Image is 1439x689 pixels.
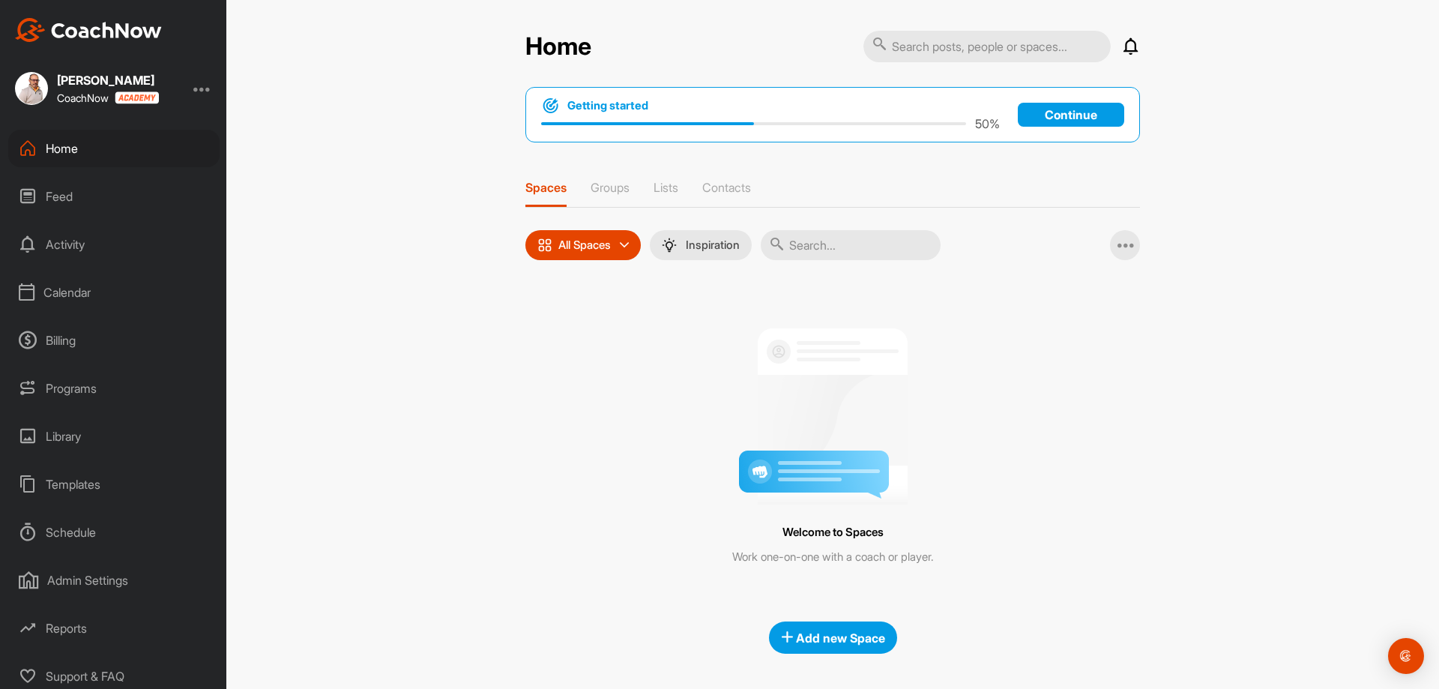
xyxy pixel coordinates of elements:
a: Continue [1018,103,1124,127]
div: Feed [8,178,220,215]
div: Activity [8,226,220,263]
h2: Home [525,32,591,61]
div: Schedule [8,514,220,551]
div: Home [8,130,220,167]
div: Billing [8,322,220,359]
img: CoachNow [15,18,162,42]
img: CoachNow acadmey [115,91,159,104]
img: square_b51e5ba5d7a515d917fd852ccbc6f63e.jpg [15,72,48,105]
input: Search posts, people or spaces... [863,31,1111,62]
button: Add new Space [769,622,897,654]
div: Welcome to Spaces [559,523,1106,543]
img: menuIcon [662,238,677,253]
div: Programs [8,370,220,407]
div: Work one-on-one with a coach or player. [559,549,1106,566]
img: bullseye [541,97,560,115]
div: Library [8,418,220,455]
div: Open Intercom Messenger [1388,638,1424,674]
div: Admin Settings [8,562,220,599]
img: icon [537,238,552,253]
h1: Getting started [567,97,648,114]
div: [PERSON_NAME] [57,74,159,86]
div: Calendar [8,274,220,311]
p: Groups [591,180,630,195]
p: All Spaces [558,239,611,251]
p: Lists [654,180,678,195]
input: Search... [761,230,941,260]
div: CoachNow [57,91,159,104]
p: 50 % [975,115,1000,133]
img: null-training-space.4365a10810bc57ae709573ae74af4951.png [739,316,926,505]
div: Reports [8,610,220,647]
div: Templates [8,466,220,503]
p: Contacts [702,180,751,195]
span: Add new Space [781,631,885,646]
p: Spaces [525,180,567,195]
p: Inspiration [686,239,740,251]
